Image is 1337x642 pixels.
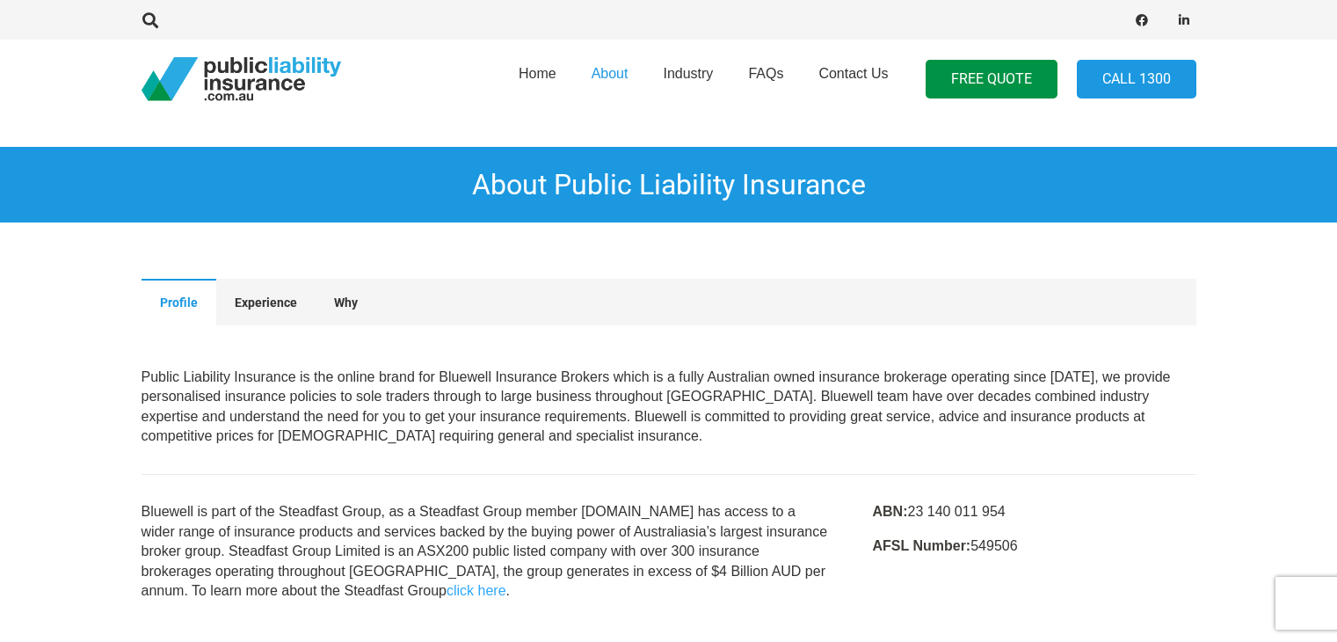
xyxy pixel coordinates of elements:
[663,66,713,81] span: Industry
[872,536,1195,556] p: 549506
[730,34,801,124] a: FAQs
[142,57,341,101] a: pli_logotransparent
[216,279,316,325] button: Experience
[872,502,1195,522] p: 23 140 011 954
[926,60,1057,99] a: FREE QUOTE
[748,66,783,81] span: FAQs
[142,279,216,325] button: Profile
[872,504,907,519] strong: ABN:
[142,368,1196,447] p: Our Office Southport Central
[142,502,831,601] p: Bluewell is part of the Steadfast Group, as a Steadfast Group member [DOMAIN_NAME] has access to ...
[592,66,629,81] span: About
[316,279,376,325] button: Why
[1130,8,1154,33] a: Facebook
[872,538,970,553] strong: AFSL Number:
[447,583,506,598] a: click here
[818,66,888,81] span: Contact Us
[574,34,646,124] a: About
[334,295,358,310] span: Why
[501,34,574,124] a: Home
[160,295,198,310] span: Profile
[1172,8,1196,33] a: LinkedIn
[134,12,169,28] a: Search
[645,34,730,124] a: Industry
[1077,60,1196,99] a: Call 1300
[235,295,297,310] span: Experience
[519,66,556,81] span: Home
[801,34,905,124] a: Contact Us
